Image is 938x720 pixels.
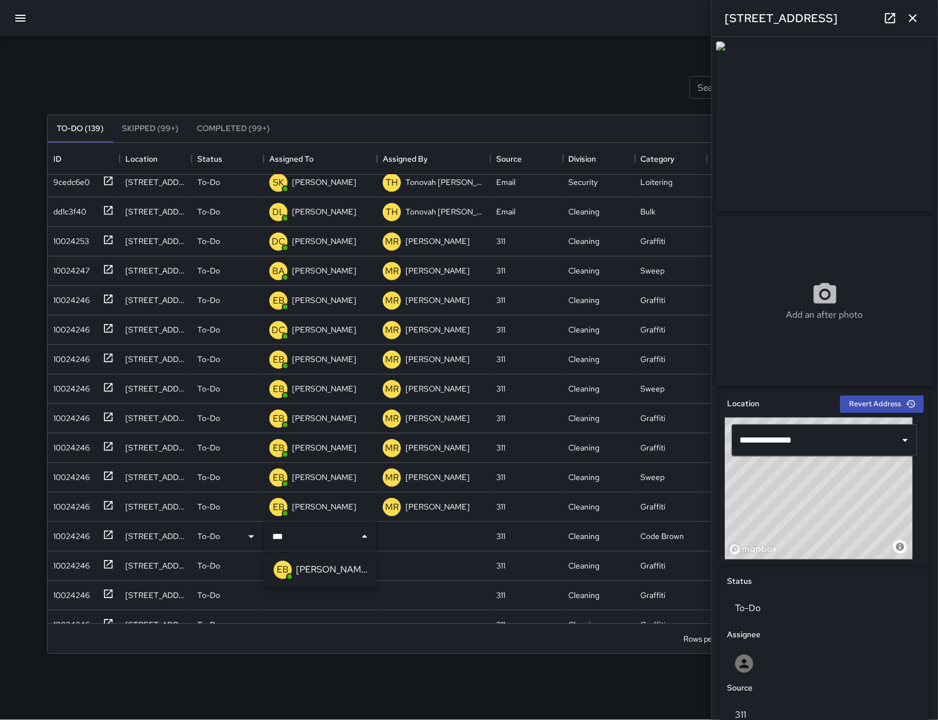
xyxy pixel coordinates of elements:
[491,143,563,175] div: Source
[125,383,186,394] div: 375 11th Street
[385,323,399,337] p: MR
[49,555,90,571] div: 10024246
[188,115,279,142] button: Completed (99+)
[496,265,505,276] div: 311
[125,501,186,512] div: 398 11th Street
[377,143,491,175] div: Assigned By
[641,590,666,601] div: Graffiti
[569,324,600,335] div: Cleaning
[292,501,356,512] p: [PERSON_NAME]
[405,471,470,483] p: [PERSON_NAME]
[496,560,505,571] div: 311
[496,206,516,217] div: Email
[292,353,356,365] p: [PERSON_NAME]
[125,294,186,306] div: 365 11th Street
[496,383,505,394] div: 311
[496,353,505,365] div: 311
[49,290,90,306] div: 10024246
[641,471,665,483] div: Sweep
[273,353,285,367] p: EB
[272,323,285,337] p: DC
[635,143,707,175] div: Category
[496,176,516,188] div: Email
[569,143,597,175] div: Division
[496,235,505,247] div: 311
[292,235,356,247] p: [PERSON_NAME]
[385,353,399,367] p: MR
[405,412,470,424] p: [PERSON_NAME]
[569,235,600,247] div: Cleaning
[269,143,314,175] div: Assigned To
[125,560,186,571] div: 398 11th Street
[197,530,220,542] p: To-Do
[386,205,398,219] p: TH
[385,382,399,396] p: MR
[385,235,399,249] p: MR
[496,530,505,542] div: 311
[569,412,600,424] div: Cleaning
[385,441,399,455] p: MR
[48,143,120,175] div: ID
[385,412,399,426] p: MR
[641,176,673,188] div: Loitering
[49,585,90,601] div: 10024246
[125,590,186,601] div: 1498 Harrison Street
[49,231,89,247] div: 10024253
[49,172,90,188] div: 9cedc6e0
[273,176,284,190] p: SK
[273,500,285,514] p: EB
[49,349,90,365] div: 10024246
[273,471,285,485] p: EB
[197,143,222,175] div: Status
[197,235,220,247] p: To-Do
[569,353,600,365] div: Cleaning
[357,529,373,545] button: Close
[197,353,220,365] p: To-Do
[49,437,90,453] div: 10024246
[641,619,666,630] div: Graffiti
[386,176,398,190] p: TH
[569,619,600,630] div: Cleaning
[125,324,186,335] div: 365 11th Street
[125,530,186,542] div: 381 11th Street
[496,324,505,335] div: 311
[273,382,285,396] p: EB
[272,205,285,219] p: DL
[49,526,90,542] div: 10024246
[405,501,470,512] p: [PERSON_NAME]
[292,383,356,394] p: [PERSON_NAME]
[125,412,186,424] div: 381 11th Street
[49,614,90,630] div: 10024246
[192,143,264,175] div: Status
[385,471,399,485] p: MR
[569,383,600,394] div: Cleaning
[405,324,470,335] p: [PERSON_NAME]
[292,412,356,424] p: [PERSON_NAME]
[405,353,470,365] p: [PERSON_NAME]
[641,324,666,335] div: Graffiti
[641,294,666,306] div: Graffiti
[197,501,220,512] p: To-Do
[49,378,90,394] div: 10024246
[48,115,113,142] button: To-Do (139)
[292,324,356,335] p: [PERSON_NAME]
[125,206,186,217] div: 281 Shipley Street
[641,501,666,512] div: Graffiti
[53,143,61,175] div: ID
[385,264,399,278] p: MR
[125,442,186,453] div: 375 11th Street
[569,530,600,542] div: Cleaning
[125,176,186,188] div: 628 Natoma Street
[49,467,90,483] div: 10024246
[641,265,665,276] div: Sweep
[641,235,666,247] div: Graffiti
[496,143,522,175] div: Source
[197,206,220,217] p: To-Do
[496,619,505,630] div: 311
[641,530,685,542] div: Code Brown
[197,176,220,188] p: To-Do
[641,353,666,365] div: Graffiti
[197,265,220,276] p: To-Do
[385,500,399,514] p: MR
[113,115,188,142] button: Skipped (99+)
